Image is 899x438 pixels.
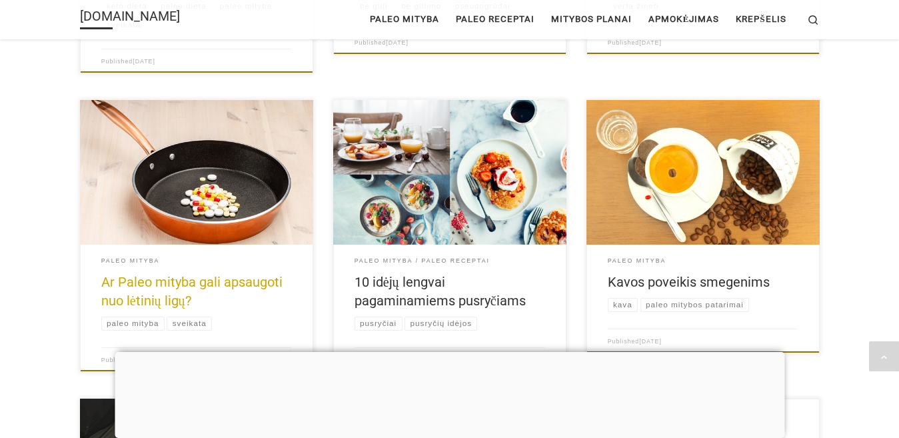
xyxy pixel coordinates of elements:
[732,6,790,33] a: Krepšelis
[422,254,490,268] a: Paleo receptai
[639,39,662,46] a: [DATE]
[107,319,159,327] span: paleo mityba
[173,319,207,327] span: sveikata
[547,6,636,33] a: Mitybos planai
[167,317,212,331] a: sveikata
[101,317,165,331] a: paleo mityba
[355,274,526,309] a: 10 idėjų lengvai pagaminamiems pusryčiams
[101,254,160,268] a: Paleo mityba
[608,254,666,268] a: Paleo mityba
[349,38,414,48] div: Published
[646,300,744,309] span: paleo mitybos patarimai
[644,6,723,33] a: Apmokėjimas
[355,254,413,268] a: Paleo mityba
[115,352,784,435] iframe: Advertisement
[736,6,786,30] span: Krepšelis
[640,298,749,312] a: paleo mitybos patarimai
[133,58,155,65] a: [DATE]
[411,319,472,327] span: pusryčių idėjos
[80,7,180,29] a: [DOMAIN_NAME]
[96,57,161,67] div: Published
[405,317,477,331] a: pusryčių idėjos
[551,6,632,30] span: Mitybos planai
[608,298,638,312] a: kava
[648,6,719,30] span: Apmokėjimas
[355,257,413,264] span: Paleo mityba
[360,319,397,327] span: pusryčiai
[101,257,160,264] span: Paleo mityba
[639,338,662,345] a: [DATE]
[602,38,667,48] div: Published
[456,6,534,30] span: Paleo receptai
[452,6,539,33] a: Paleo receptai
[366,6,444,33] a: Paleo mityba
[608,274,770,290] a: Kavos poveikis smegenims
[355,317,403,331] a: pusryčiai
[370,6,439,30] span: Paleo mityba
[96,355,161,365] div: Published
[613,300,632,309] span: kava
[608,257,666,264] span: Paleo mityba
[101,274,283,309] a: Ar Paleo mityba gali apsaugoti nuo lėtinių ligų?
[386,39,409,46] a: [DATE]
[602,337,667,347] div: Published
[422,257,490,264] span: Paleo receptai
